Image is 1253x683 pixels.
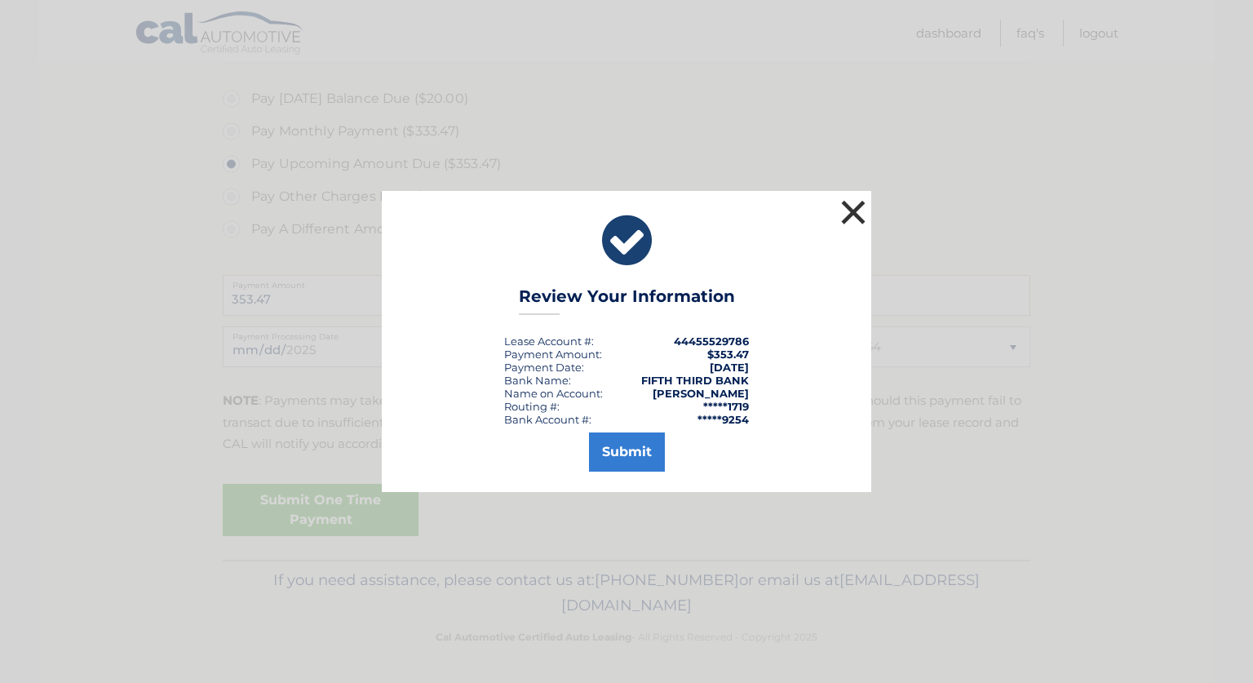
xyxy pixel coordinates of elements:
div: Bank Account #: [504,413,591,426]
strong: [PERSON_NAME] [653,387,749,400]
div: Payment Amount: [504,348,602,361]
span: $353.47 [707,348,749,361]
div: : [504,361,584,374]
span: Payment Date [504,361,582,374]
h3: Review Your Information [519,286,735,315]
strong: 44455529786 [674,335,749,348]
div: Lease Account #: [504,335,594,348]
div: Routing #: [504,400,560,413]
button: Submit [589,432,665,472]
div: Bank Name: [504,374,571,387]
strong: FIFTH THIRD BANK [641,374,749,387]
span: [DATE] [710,361,749,374]
div: Name on Account: [504,387,603,400]
button: × [837,196,870,228]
